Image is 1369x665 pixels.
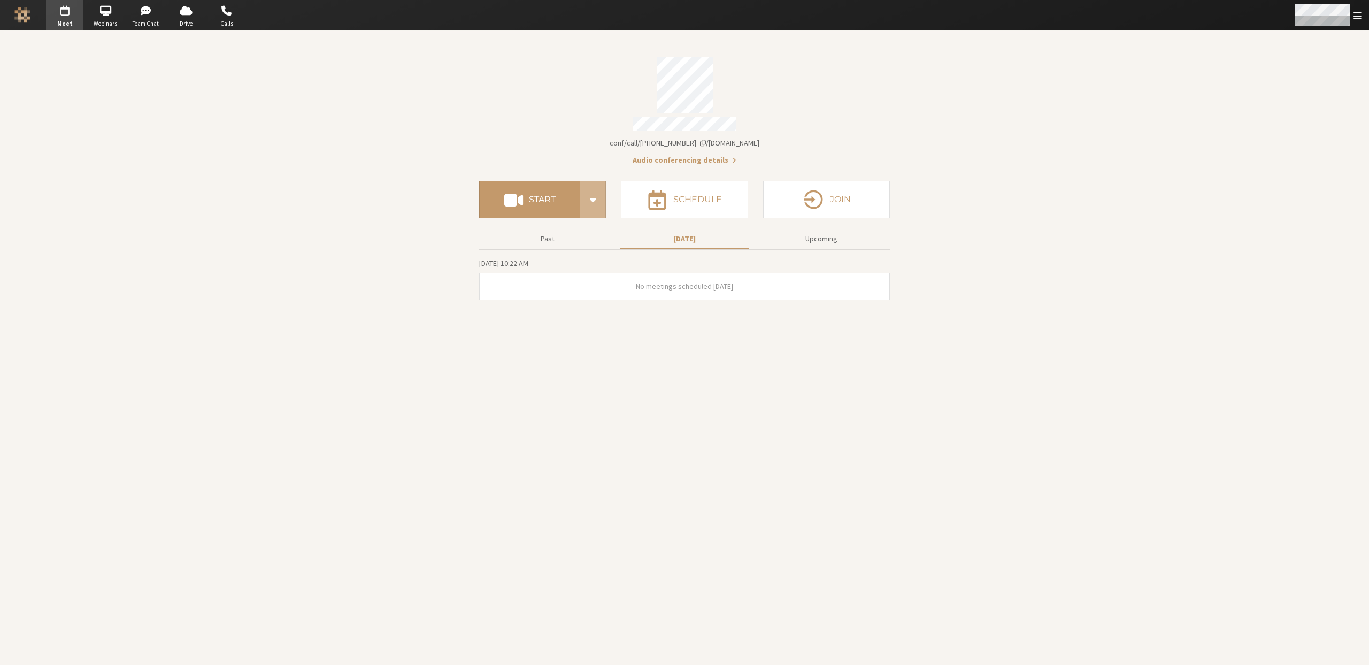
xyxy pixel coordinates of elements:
span: Meet [46,19,83,28]
h4: Join [830,195,851,204]
button: Audio conferencing details [633,155,736,166]
section: Account details [479,49,890,166]
button: [DATE] [620,230,749,248]
section: Today's Meetings [479,257,890,300]
img: Iotum [14,7,30,23]
span: Copy my meeting room link [610,138,759,148]
span: No meetings scheduled [DATE] [636,281,733,291]
span: Calls [208,19,245,28]
button: Schedule [621,181,748,218]
h4: Schedule [673,195,722,204]
span: Webinars [87,19,124,28]
h4: Start [529,195,556,204]
button: Start [479,181,580,218]
iframe: Chat [1342,637,1361,658]
div: Start conference options [580,181,606,218]
button: Copy my meeting room linkCopy my meeting room link [610,137,759,149]
span: Drive [167,19,205,28]
button: Past [483,230,612,248]
button: Upcoming [757,230,886,248]
span: [DATE] 10:22 AM [479,258,528,268]
span: Team Chat [127,19,165,28]
button: Join [763,181,890,218]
